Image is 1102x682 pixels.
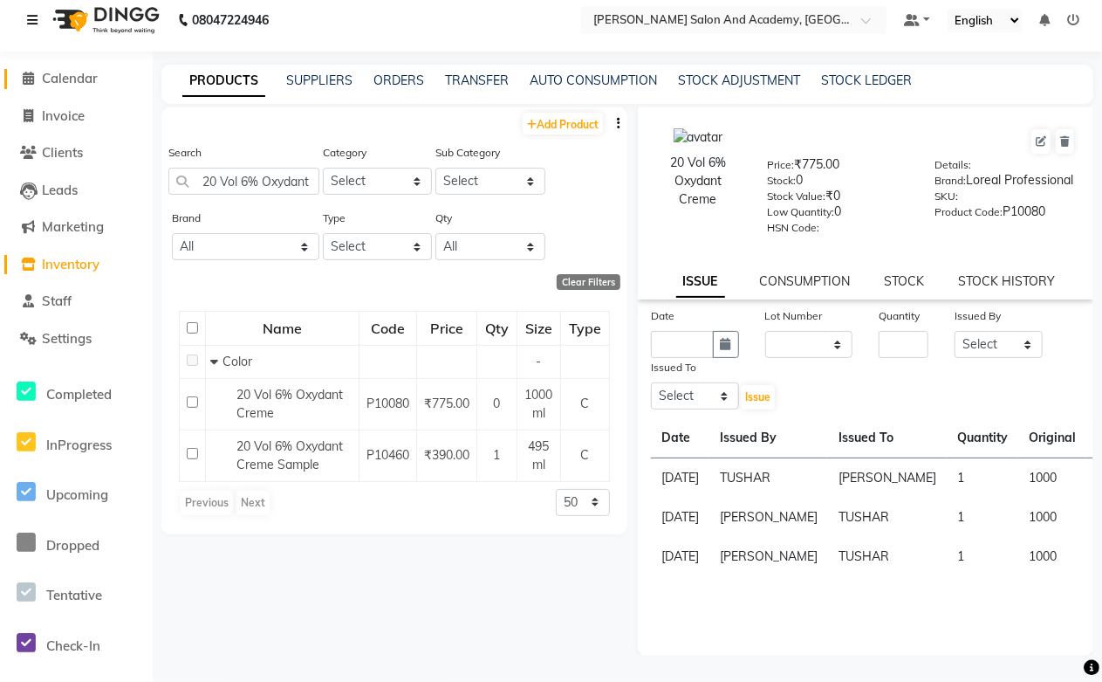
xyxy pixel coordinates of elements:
input: Search by product name or code [168,168,319,195]
div: Clear Filters [557,274,620,290]
span: Leads [42,182,78,198]
a: CONSUMPTION [759,273,850,289]
td: [PERSON_NAME] [828,458,947,499]
a: STOCK LEDGER [821,72,912,88]
label: Details: [934,157,971,173]
span: C [581,447,590,463]
span: 20 Vol 6% Oxydant Creme Sample [236,438,343,472]
span: Marketing [42,218,104,235]
span: 20 Vol 6% Oxydant Creme [236,387,343,421]
div: Name [207,313,358,344]
label: Date [651,308,674,324]
span: Check-In [46,637,100,654]
span: C [581,396,590,411]
td: [DATE] [651,537,709,576]
label: Qty [435,210,452,226]
label: Quantity [879,308,920,324]
td: [DATE] [651,458,709,499]
a: STOCK HISTORY [958,273,1055,289]
div: Loreal Professional [934,171,1076,196]
button: Issue [741,385,775,410]
a: SUPPLIERS [286,72,353,88]
a: STOCK [884,273,924,289]
th: Date [651,418,709,458]
label: Price: [767,157,794,173]
label: Issued By [955,308,1001,324]
a: Invoice [4,107,148,127]
div: 0 [767,203,908,227]
span: P10080 [366,396,409,411]
a: Clients [4,143,148,163]
a: Calendar [4,69,148,89]
div: 20 Vol 6% Oxydant Creme [655,154,741,209]
a: PRODUCTS [182,65,265,97]
label: Search [168,145,202,161]
span: 495 ml [529,438,550,472]
td: TUSHAR [709,458,828,499]
span: Inventory [42,256,99,272]
th: Original [1018,418,1086,458]
th: Issued To [828,418,947,458]
a: Add Product [523,113,603,134]
td: 1 [947,537,1018,576]
div: Price [418,313,476,344]
label: Brand: [934,173,966,189]
div: Type [562,313,608,344]
div: 0 [767,171,908,196]
img: avatar [674,128,723,147]
th: Issued By [709,418,828,458]
td: 1000 [1018,498,1086,537]
a: ISSUE [676,266,725,298]
span: ₹390.00 [424,447,469,463]
a: Leads [4,181,148,201]
span: P10460 [366,447,409,463]
label: Lot Number [765,308,823,324]
span: Upcoming [46,486,108,503]
label: Stock: [767,173,796,189]
a: ORDERS [373,72,424,88]
span: - [537,354,542,369]
span: Invoice [42,107,85,124]
td: 1 [947,458,1018,499]
label: Category [323,145,366,161]
span: InProgress [46,437,112,453]
td: 1000 [1018,458,1086,499]
td: TUSHAR [828,537,947,576]
span: 0 [494,396,501,411]
label: Brand [172,210,201,226]
div: Size [518,313,559,344]
td: [PERSON_NAME] [709,537,828,576]
label: Low Quantity: [767,204,834,220]
label: Stock Value: [767,189,825,204]
th: Quantity [947,418,1018,458]
label: Product Code: [934,204,1003,220]
span: ₹775.00 [424,396,469,411]
td: 1 [947,498,1018,537]
span: Color [222,354,252,369]
td: [PERSON_NAME] [709,498,828,537]
div: Qty [478,313,516,344]
a: Inventory [4,255,148,275]
a: Marketing [4,217,148,238]
a: Settings [4,329,148,349]
span: 1 [494,447,501,463]
a: Staff [4,292,148,312]
label: Issued To [651,360,696,375]
label: Type [323,210,346,226]
span: Staff [42,293,72,309]
span: Issue [745,390,770,403]
span: Completed [46,386,112,403]
label: HSN Code: [767,220,819,236]
div: ₹0 [767,187,908,211]
a: STOCK ADJUSTMENT [678,72,800,88]
span: Clients [42,144,83,161]
a: AUTO CONSUMPTION [530,72,657,88]
span: Collapse Row [210,354,222,369]
label: SKU: [934,189,958,204]
span: Settings [42,330,92,347]
div: P10080 [934,203,1076,227]
div: ₹775.00 [767,155,908,180]
span: Dropped [46,537,99,554]
span: Tentative [46,587,102,603]
div: Code [360,313,415,344]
